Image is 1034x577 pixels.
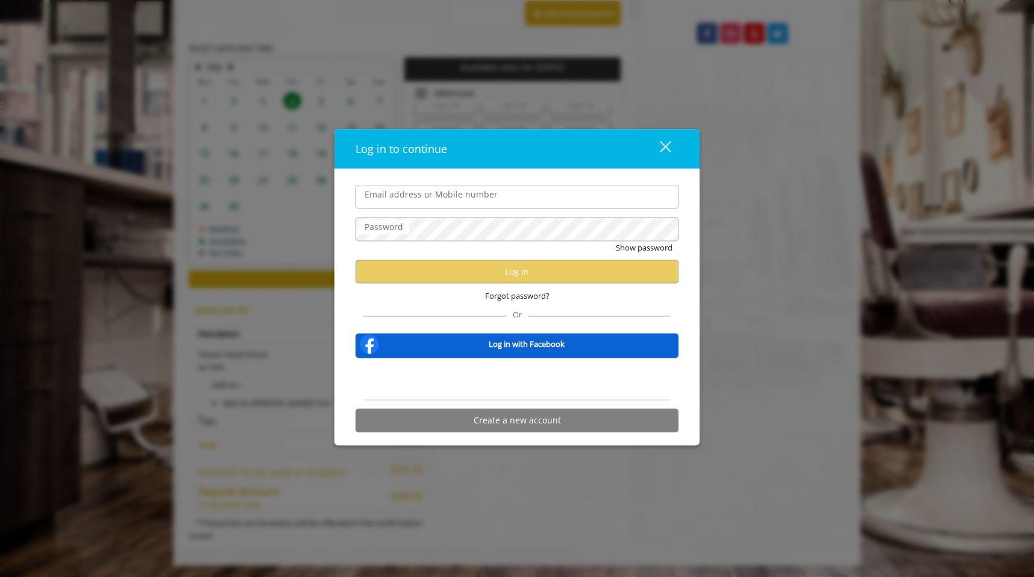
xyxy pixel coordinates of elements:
button: Log in [356,260,678,283]
span: Forgot password? [485,290,550,302]
label: Email address or Mobile number [359,188,504,201]
iframe: Sign in with Google Button [456,366,578,392]
div: close dialog [646,140,670,158]
button: Show password [616,242,672,254]
input: Email address or Mobile number [356,185,678,209]
span: Or [507,308,528,319]
b: Log in with Facebook [489,338,565,351]
span: Log in to continue [356,142,447,156]
button: Create a new account [356,408,678,432]
label: Password [359,220,409,234]
input: Password [356,217,678,242]
button: close dialog [638,137,678,161]
img: facebook-logo [357,332,381,356]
